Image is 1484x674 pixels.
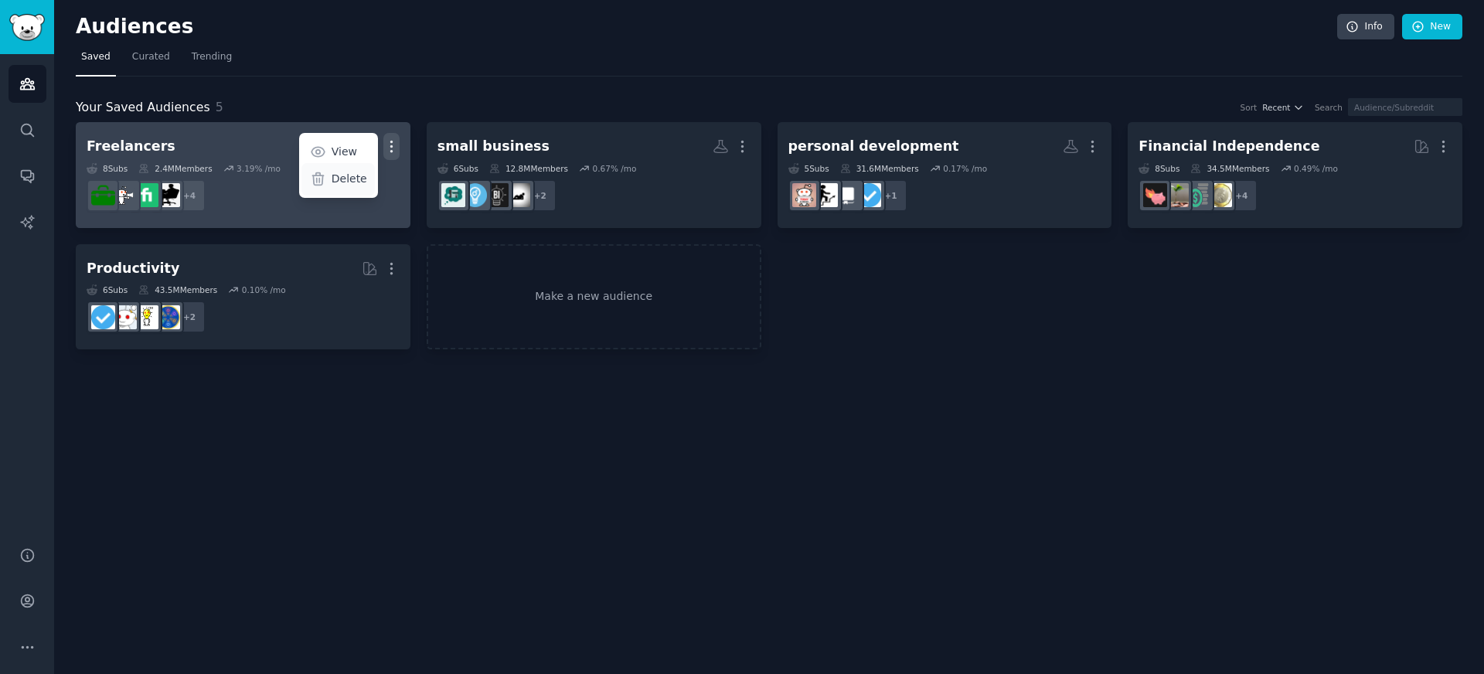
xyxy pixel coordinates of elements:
div: 6 Sub s [437,163,478,174]
p: View [332,144,357,160]
img: forhire [91,183,115,207]
div: Sort [1241,102,1258,113]
span: Saved [81,50,111,64]
div: 5 Sub s [788,163,829,174]
div: personal development [788,137,959,156]
div: + 4 [1225,179,1258,212]
a: Saved [76,45,116,77]
img: Business_Ideas [485,183,509,207]
div: + 2 [524,179,556,212]
img: LifeProTips [156,305,180,329]
a: FreelancersViewDelete8Subs2.4MMembers3.19% /mo+4FreelancersFiverrfreelance_forhireforhire [76,122,410,228]
img: suggestmeabook [836,183,859,207]
div: Financial Independence [1139,137,1319,156]
img: Fiverr [134,183,158,207]
span: Curated [132,50,170,64]
div: + 1 [875,179,907,212]
span: Recent [1262,102,1290,113]
div: 0.17 % /mo [943,163,987,174]
div: small business [437,137,550,156]
div: 8 Sub s [87,163,128,174]
img: antiwork [506,183,530,207]
span: Trending [192,50,232,64]
p: Delete [332,171,367,187]
img: lifehacks [134,305,158,329]
a: Make a new audience [427,244,761,350]
div: 2.4M Members [138,163,212,174]
div: + 2 [173,301,206,333]
h2: Audiences [76,15,1337,39]
img: getdisciplined [91,305,115,329]
span: Your Saved Audiences [76,98,210,117]
img: freelance_forhire [113,183,137,207]
div: Freelancers [87,137,175,156]
div: 6 Sub s [87,284,128,295]
div: 31.6M Members [840,163,919,174]
img: small_business_ideas [441,183,465,207]
div: 34.5M Members [1190,163,1269,174]
a: Info [1337,14,1394,40]
div: 0.10 % /mo [242,284,286,295]
img: GummySearch logo [9,14,45,41]
span: 5 [216,100,223,114]
img: getdisciplined [857,183,881,207]
div: 3.19 % /mo [237,163,281,174]
img: Fire [1165,183,1189,207]
img: personalgrowthchannel [814,183,838,207]
div: 8 Sub s [1139,163,1179,174]
a: Productivity6Subs43.5MMembers0.10% /mo+2LifeProTipslifehacksproductivitygetdisciplined [76,244,410,350]
div: Productivity [87,259,179,278]
a: small business6Subs12.8MMembers0.67% /mo+2antiworkBusiness_IdeasEntrepreneursmall_business_ideas [427,122,761,228]
a: Curated [127,45,175,77]
a: personal development5Subs31.6MMembers0.17% /mo+1getdisciplinedsuggestmeabookpersonalgrowthchannel... [778,122,1112,228]
a: View [301,136,375,168]
div: Search [1315,102,1343,113]
a: New [1402,14,1462,40]
div: 12.8M Members [489,163,568,174]
img: fatFIRE [1143,183,1167,207]
div: 0.67 % /mo [593,163,637,174]
div: + 4 [173,179,206,212]
a: Financial Independence8Subs34.5MMembers0.49% /mo+4UKPersonalFinanceFinancialPlanningFirefatFIRE [1128,122,1462,228]
img: Entrepreneur [463,183,487,207]
button: Recent [1262,102,1304,113]
img: UKPersonalFinance [1208,183,1232,207]
img: productivity [113,305,137,329]
a: Trending [186,45,237,77]
div: 43.5M Members [138,284,217,295]
img: Freelancers [156,183,180,207]
img: GetMotivated [792,183,816,207]
input: Audience/Subreddit [1348,98,1462,116]
div: 0.49 % /mo [1294,163,1338,174]
img: FinancialPlanning [1186,183,1210,207]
